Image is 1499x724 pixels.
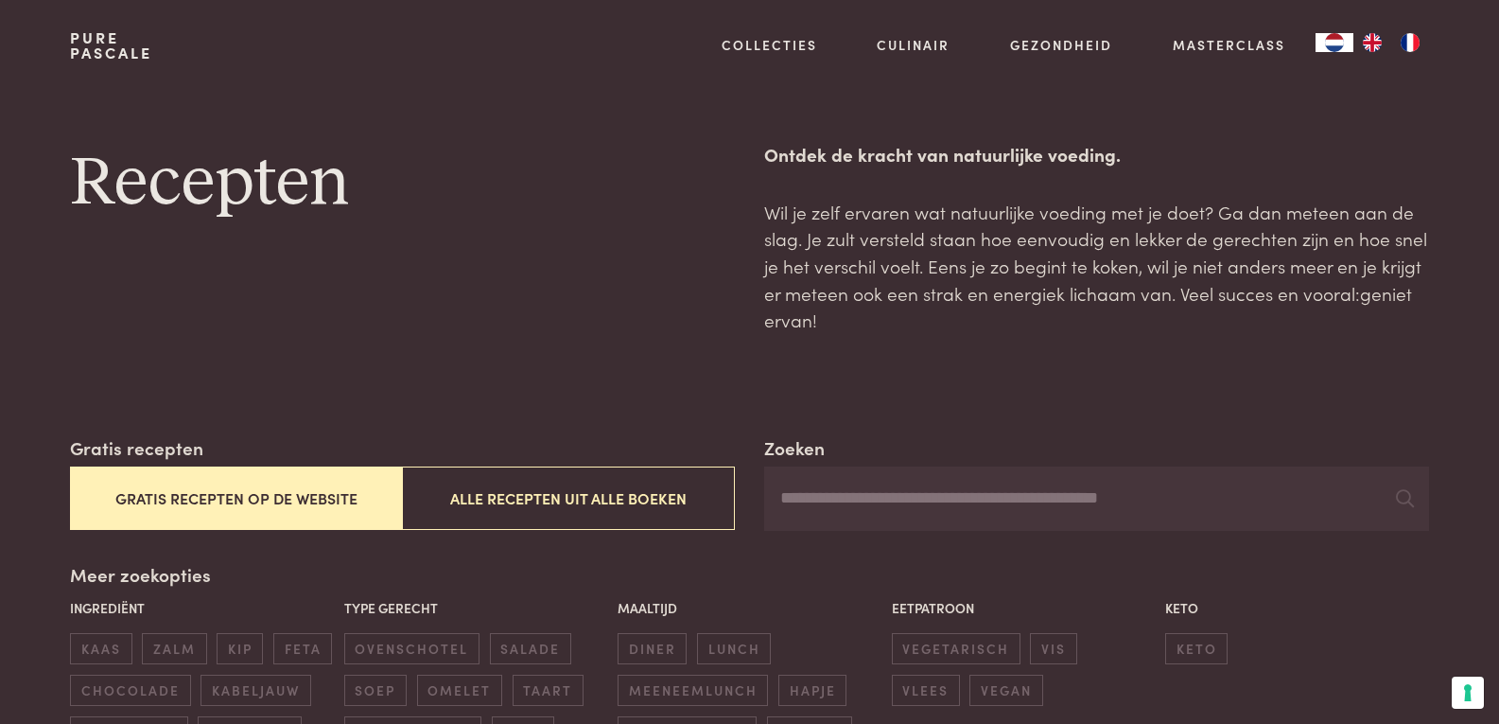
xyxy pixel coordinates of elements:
[70,598,334,618] p: Ingrediënt
[344,633,479,664] span: ovenschotel
[778,675,846,706] span: hapje
[402,467,734,530] button: Alle recepten uit alle boeken
[70,467,402,530] button: Gratis recepten op de website
[217,633,263,664] span: kip
[618,633,687,664] span: diner
[1165,598,1429,618] p: Keto
[513,675,584,706] span: taart
[1316,33,1353,52] a: NL
[969,675,1042,706] span: vegan
[877,35,950,55] a: Culinair
[70,434,203,462] label: Gratis recepten
[892,598,1156,618] p: Eetpatroon
[1353,33,1391,52] a: EN
[1030,633,1076,664] span: vis
[417,675,502,706] span: omelet
[722,35,817,55] a: Collecties
[764,141,1121,167] strong: Ontdek de kracht van natuurlijke voeding.
[892,633,1020,664] span: vegetarisch
[1316,33,1353,52] div: Language
[1316,33,1429,52] aside: Language selected: Nederlands
[1452,677,1484,709] button: Uw voorkeuren voor toestemming voor trackingtechnologieën
[764,199,1428,334] p: Wil je zelf ervaren wat natuurlijke voeding met je doet? Ga dan meteen aan de slag. Je zult verst...
[1165,633,1228,664] span: keto
[70,30,152,61] a: PurePascale
[344,598,608,618] p: Type gerecht
[142,633,206,664] span: zalm
[490,633,571,664] span: salade
[1173,35,1285,55] a: Masterclass
[70,633,131,664] span: kaas
[618,598,881,618] p: Maaltijd
[273,633,332,664] span: feta
[344,675,407,706] span: soep
[1391,33,1429,52] a: FR
[697,633,771,664] span: lunch
[618,675,768,706] span: meeneemlunch
[892,675,960,706] span: vlees
[1010,35,1112,55] a: Gezondheid
[1353,33,1429,52] ul: Language list
[200,675,310,706] span: kabeljauw
[70,675,190,706] span: chocolade
[70,141,734,226] h1: Recepten
[764,434,825,462] label: Zoeken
